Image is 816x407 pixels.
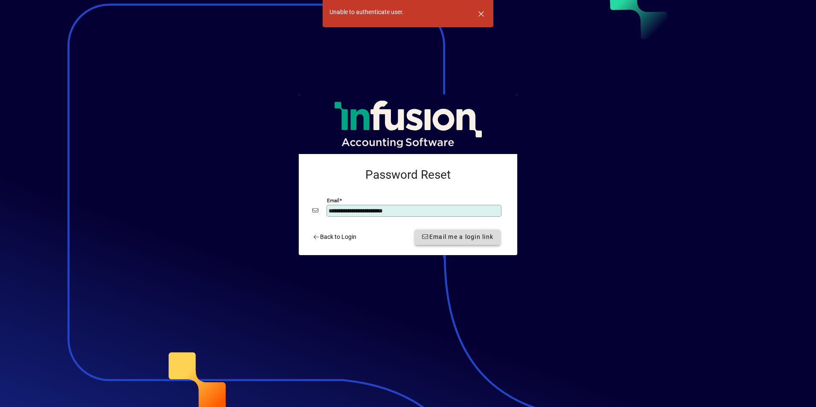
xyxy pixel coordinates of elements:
div: Unable to authenticate user. [329,8,404,17]
button: Dismiss [471,3,491,24]
h2: Password Reset [312,168,504,182]
span: Email me a login link [422,233,493,241]
mat-label: Email [327,197,339,203]
a: Back to Login [309,230,360,245]
span: Back to Login [312,233,356,241]
button: Email me a login link [415,230,500,245]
